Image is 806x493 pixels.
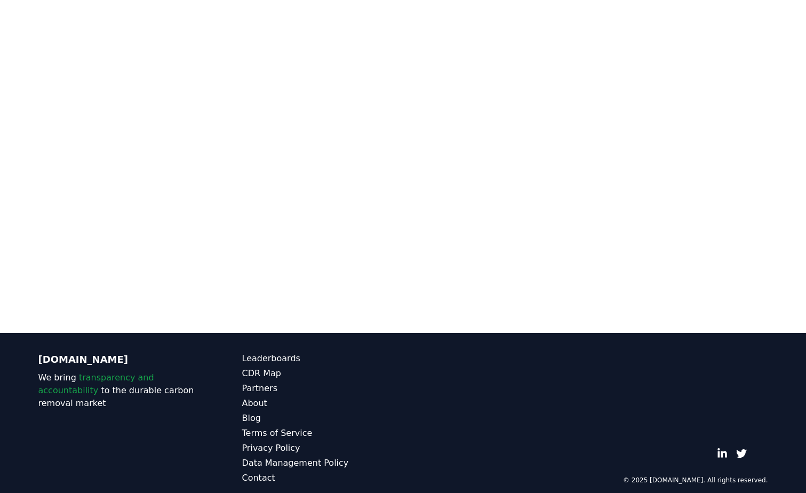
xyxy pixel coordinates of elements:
p: We bring to the durable carbon removal market [38,371,199,410]
a: Privacy Policy [242,442,403,455]
a: Terms of Service [242,427,403,440]
p: [DOMAIN_NAME] [38,352,199,367]
span: transparency and accountability [38,372,154,395]
a: Blog [242,412,403,425]
a: LinkedIn [717,448,728,459]
a: Data Management Policy [242,457,403,470]
a: Leaderboards [242,352,403,365]
a: CDR Map [242,367,403,380]
a: Partners [242,382,403,395]
a: About [242,397,403,410]
a: Contact [242,472,403,484]
a: Twitter [736,448,747,459]
p: © 2025 [DOMAIN_NAME]. All rights reserved. [623,476,768,484]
